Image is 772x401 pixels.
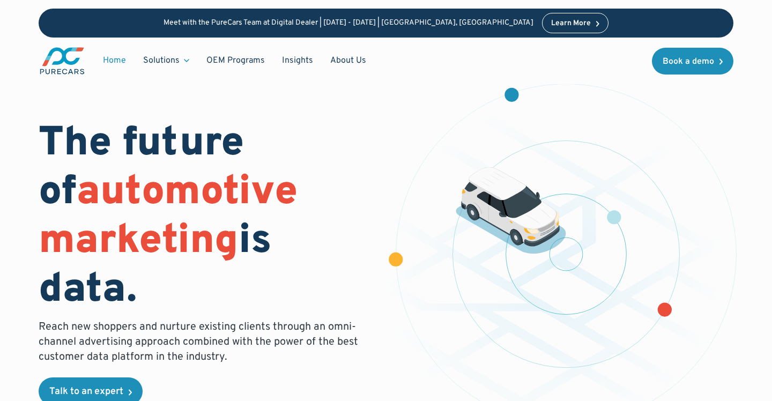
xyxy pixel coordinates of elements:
a: Book a demo [652,48,733,75]
a: Insights [273,50,322,71]
div: Solutions [143,55,180,66]
a: OEM Programs [198,50,273,71]
a: main [39,46,86,76]
span: automotive marketing [39,167,298,268]
div: Learn More [551,20,591,27]
div: Solutions [135,50,198,71]
img: illustration of a vehicle [456,167,566,254]
img: purecars logo [39,46,86,76]
a: Home [94,50,135,71]
div: Talk to an expert [49,387,123,397]
div: Book a demo [663,57,714,66]
h1: The future of is data. [39,120,373,316]
a: Learn More [542,13,608,33]
p: Meet with the PureCars Team at Digital Dealer | [DATE] - [DATE] | [GEOGRAPHIC_DATA], [GEOGRAPHIC_... [164,19,533,28]
p: Reach new shoppers and nurture existing clients through an omni-channel advertising approach comb... [39,320,365,365]
a: About Us [322,50,375,71]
